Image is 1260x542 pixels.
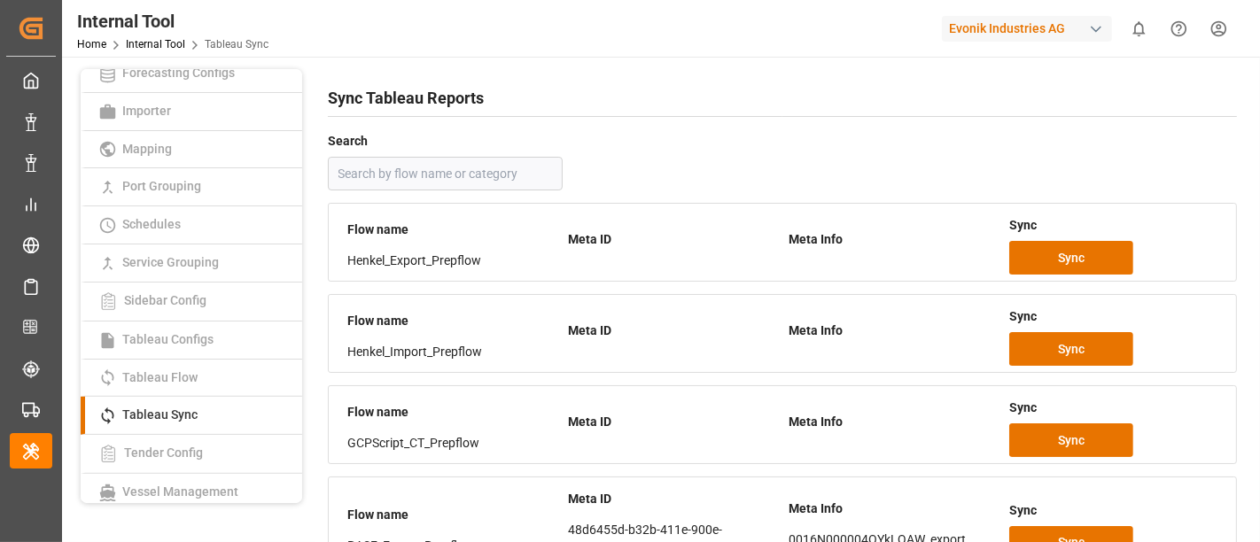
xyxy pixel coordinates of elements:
[117,66,240,80] span: Forecasting Configs
[119,293,212,307] span: Sidebar Config
[1058,431,1085,450] span: Sync
[81,168,302,206] a: Port Grouping
[347,214,556,245] div: Flow name
[347,499,556,530] div: Flow name
[1009,301,1217,332] div: Sync
[1009,241,1133,275] button: Sync
[81,131,302,169] a: Mapping
[1009,423,1133,457] button: Sync
[1009,332,1133,366] button: Sync
[328,82,1237,112] h1: Sync Tableau Reports
[117,484,244,499] span: Vessel Management
[81,435,302,474] a: Tender Config
[328,129,1237,154] h4: Search
[347,252,556,270] div: Henkel_Export_Prepflow
[77,8,268,35] div: Internal Tool
[126,38,185,50] a: Internal Tool
[117,104,176,118] span: Importer
[1058,249,1085,267] span: Sync
[1009,210,1217,241] div: Sync
[568,406,776,437] div: Meta ID
[117,255,224,269] span: Service Grouping
[81,360,302,398] a: Tableau Flow
[347,434,556,453] div: GCPScript_CT_Prepflow
[117,370,203,384] span: Tableau Flow
[942,12,1119,45] button: Evonik Industries AG
[568,484,776,515] div: Meta ID
[347,397,556,428] div: Flow name
[789,406,997,437] div: Meta Info
[117,217,186,231] span: Schedules
[81,283,302,321] a: Sidebar Config
[81,397,302,435] a: Tableau Sync
[119,445,208,460] span: Tender Config
[81,206,302,244] a: Schedules
[1009,392,1217,423] div: Sync
[81,474,302,512] a: Vessel Management
[117,179,206,193] span: Port Grouping
[117,407,203,422] span: Tableau Sync
[568,315,776,346] div: Meta ID
[942,16,1112,42] div: Evonik Industries AG
[81,244,302,283] a: Service Grouping
[347,306,556,337] div: Flow name
[1009,495,1217,526] div: Sync
[117,332,219,346] span: Tableau Configs
[1058,340,1085,359] span: Sync
[328,157,563,190] input: Search by flow name or category
[1119,9,1159,49] button: show 0 new notifications
[77,38,106,50] a: Home
[568,224,776,255] div: Meta ID
[81,55,302,93] a: Forecasting Configs
[1159,9,1199,49] button: Help Center
[81,321,302,360] a: Tableau Configs
[117,142,177,156] span: Mapping
[81,93,302,131] a: Importer
[789,224,997,255] div: Meta Info
[347,343,556,361] div: Henkel_Import_Prepflow
[789,315,997,346] div: Meta Info
[789,493,997,524] div: Meta Info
